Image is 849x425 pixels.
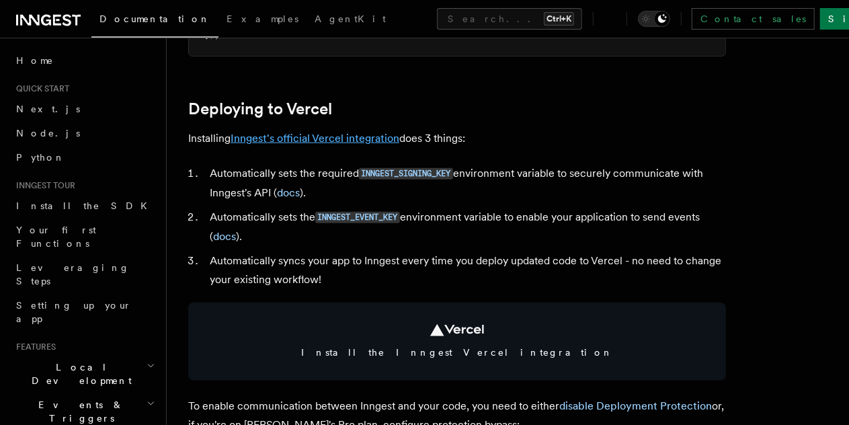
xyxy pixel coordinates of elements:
li: Automatically sets the environment variable to enable your application to send events ( ). [206,208,726,246]
a: Leveraging Steps [11,256,158,293]
a: docs [213,230,236,243]
a: Node.js [11,121,158,145]
a: INNGEST_EVENT_KEY [315,210,400,223]
button: Local Development [11,355,158,393]
code: INNGEST_EVENT_KEY [315,212,400,223]
button: Toggle dark mode [638,11,670,27]
button: Search...Ctrl+K [437,8,582,30]
span: Events & Triggers [11,398,147,425]
p: Installing does 3 things: [188,129,726,148]
a: Inngest's official Vercel integration [231,132,399,145]
code: INNGEST_SIGNING_KEY [359,168,453,180]
li: Automatically syncs your app to Inngest every time you deploy updated code to Vercel - no need to... [206,252,726,289]
a: Python [11,145,158,169]
a: disable Deployment Protection [559,399,712,412]
span: Documentation [99,13,210,24]
span: Install the Inngest Vercel integration [204,346,710,359]
a: Install the SDK [11,194,158,218]
span: Inngest tour [11,180,75,191]
a: Setting up your app [11,293,158,331]
span: Features [11,342,56,352]
a: INNGEST_SIGNING_KEY [359,167,453,180]
a: Examples [218,4,307,36]
a: AgentKit [307,4,394,36]
kbd: Ctrl+K [544,12,574,26]
span: Local Development [11,360,147,387]
span: Leveraging Steps [16,262,130,286]
span: Your first Functions [16,225,96,249]
span: Home [16,54,54,67]
a: Deploying to Vercel [188,100,332,118]
a: docs [277,186,300,199]
a: Home [11,48,158,73]
span: Install the SDK [16,200,155,211]
a: Contact sales [692,8,815,30]
span: Node.js [16,128,80,139]
span: Quick start [11,83,69,94]
span: Examples [227,13,298,24]
a: Install the Inngest Vercel integration [188,303,726,381]
span: Next.js [16,104,80,114]
span: Setting up your app [16,300,132,324]
span: Python [16,152,65,163]
span: AgentKit [315,13,386,24]
a: Next.js [11,97,158,121]
a: Documentation [91,4,218,38]
a: Your first Functions [11,218,158,256]
li: Automatically sets the required environment variable to securely communicate with Inngest's API ( ). [206,164,726,202]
